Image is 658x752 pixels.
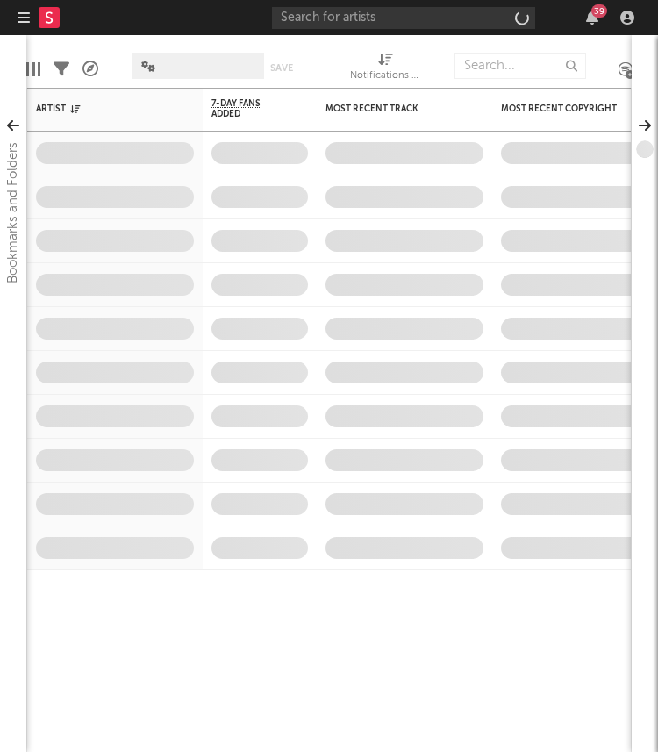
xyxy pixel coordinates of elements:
div: Edit Columns [26,44,40,95]
div: Bookmarks and Folders [3,142,24,283]
input: Search for artists [272,7,535,29]
div: Artist [36,104,168,114]
div: 39 [591,4,607,18]
button: 39 [586,11,598,25]
button: Save [270,63,293,73]
div: Filters [54,44,69,95]
span: 7-Day Fans Added [211,98,282,119]
div: Most Recent Copyright [501,104,633,114]
div: Notifications (Artist) [350,44,420,95]
div: Most Recent Track [325,104,457,114]
input: Search... [454,53,586,79]
div: Notifications (Artist) [350,66,420,87]
div: A&R Pipeline [82,44,98,95]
